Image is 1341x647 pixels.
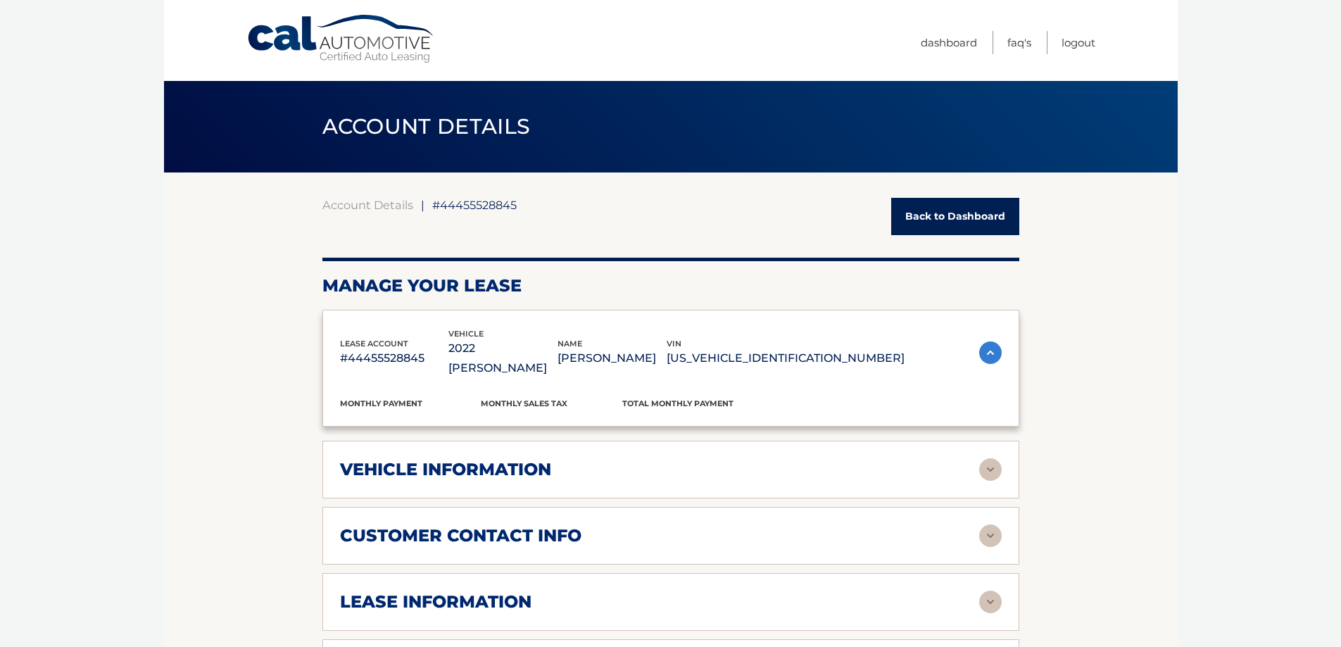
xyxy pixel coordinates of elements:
[979,591,1002,613] img: accordion-rest.svg
[340,591,531,613] h2: lease information
[667,339,681,348] span: vin
[622,398,734,408] span: Total Monthly Payment
[667,348,905,368] p: [US_VEHICLE_IDENTIFICATION_NUMBER]
[340,459,551,480] h2: vehicle information
[979,524,1002,547] img: accordion-rest.svg
[622,409,764,429] p: $459.02
[979,341,1002,364] img: accordion-active.svg
[340,339,408,348] span: lease account
[322,113,531,139] span: ACCOUNT DETAILS
[891,198,1019,235] a: Back to Dashboard
[340,409,481,429] p: $428.99
[558,348,667,368] p: [PERSON_NAME]
[322,275,1019,296] h2: Manage Your Lease
[432,198,517,212] span: #44455528845
[246,14,436,64] a: Cal Automotive
[448,329,484,339] span: vehicle
[340,525,581,546] h2: customer contact info
[921,31,977,54] a: Dashboard
[1007,31,1031,54] a: FAQ's
[481,409,622,429] p: $30.03
[481,398,567,408] span: Monthly sales Tax
[340,348,449,368] p: #44455528845
[1062,31,1095,54] a: Logout
[558,339,582,348] span: name
[421,198,424,212] span: |
[340,398,422,408] span: Monthly Payment
[979,458,1002,481] img: accordion-rest.svg
[322,198,413,212] a: Account Details
[448,339,558,378] p: 2022 [PERSON_NAME]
